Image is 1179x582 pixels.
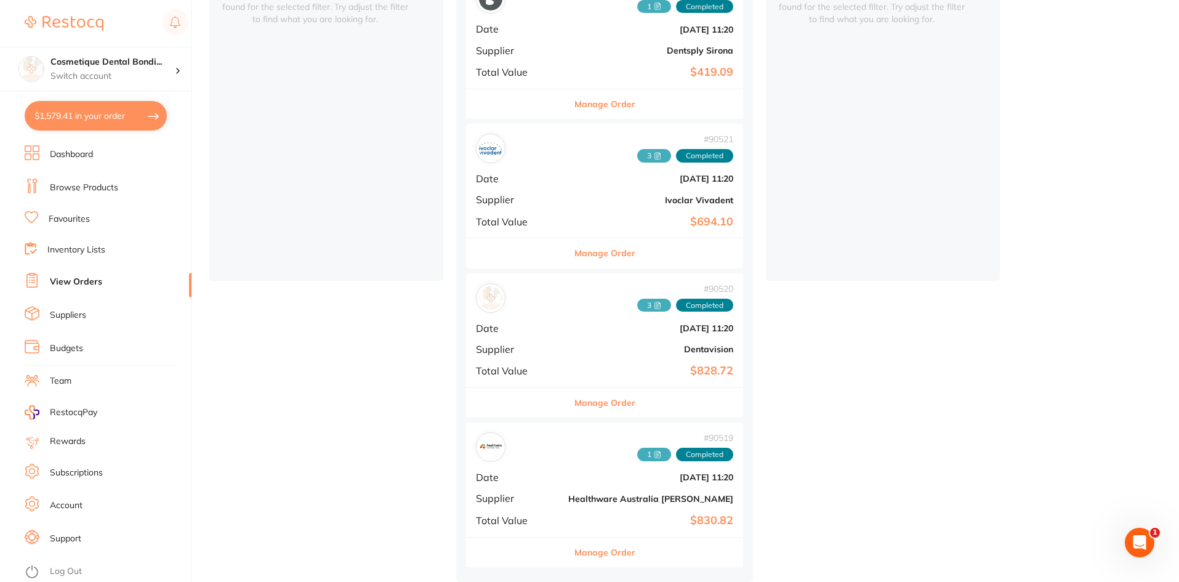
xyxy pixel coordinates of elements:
span: Total Value [476,67,558,78]
a: Suppliers [50,309,86,321]
a: RestocqPay [25,405,97,419]
span: 1 [1150,528,1160,538]
button: Manage Order [574,238,635,268]
a: Inventory Lists [47,244,105,256]
span: # 90521 [637,134,733,144]
a: Subscriptions [50,467,103,479]
img: Cosmetique Dental Bondi Junction [19,57,44,81]
img: Healthware Australia Ridley [479,435,502,459]
img: RestocqPay [25,405,39,419]
b: [DATE] 11:20 [568,323,733,333]
a: Account [50,499,82,512]
a: Log Out [50,565,82,578]
span: Date [476,23,558,34]
a: Budgets [50,342,83,355]
a: View Orders [50,276,102,288]
span: Date [476,323,558,334]
b: $830.82 [568,514,733,527]
button: Manage Order [574,388,635,418]
span: Completed [676,299,733,312]
img: Restocq Logo [25,16,103,31]
a: Browse Products [50,182,118,194]
span: RestocqPay [50,406,97,419]
span: Completed [676,448,733,461]
a: Support [50,533,81,545]
span: Completed [676,149,733,163]
span: Total Value [476,515,558,526]
span: Received [637,149,671,163]
button: Manage Order [574,538,635,567]
button: $1,579.41 in your order [25,101,167,131]
img: Dentavision [479,286,502,310]
span: Received [637,448,671,461]
span: Supplier [476,194,558,205]
b: Healthware Australia [PERSON_NAME] [568,494,733,504]
span: Supplier [476,45,558,56]
p: Switch account [50,70,175,83]
span: Supplier [476,493,558,504]
b: [DATE] 11:20 [568,174,733,184]
h4: Cosmetique Dental Bondi Junction [50,56,175,68]
b: [DATE] 11:20 [568,472,733,482]
b: Dentavision [568,344,733,354]
span: # 90520 [637,284,733,294]
a: Rewards [50,435,86,448]
span: # 90519 [637,433,733,443]
b: Dentsply Sirona [568,46,733,55]
iframe: Intercom live chat [1125,528,1154,557]
a: Team [50,375,71,387]
a: Restocq Logo [25,9,103,38]
span: Date [476,472,558,483]
span: Total Value [476,216,558,227]
a: Favourites [49,213,90,225]
b: [DATE] 11:20 [568,25,733,34]
button: Manage Order [574,89,635,119]
span: Supplier [476,344,558,355]
b: Ivoclar Vivadent [568,195,733,205]
span: Total Value [476,365,558,376]
img: Ivoclar Vivadent [479,137,502,160]
a: Dashboard [50,148,93,161]
span: Date [476,173,558,184]
b: $828.72 [568,365,733,378]
span: Received [637,299,671,312]
b: $419.09 [568,66,733,79]
b: $694.10 [568,216,733,228]
button: Log Out [25,562,188,582]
